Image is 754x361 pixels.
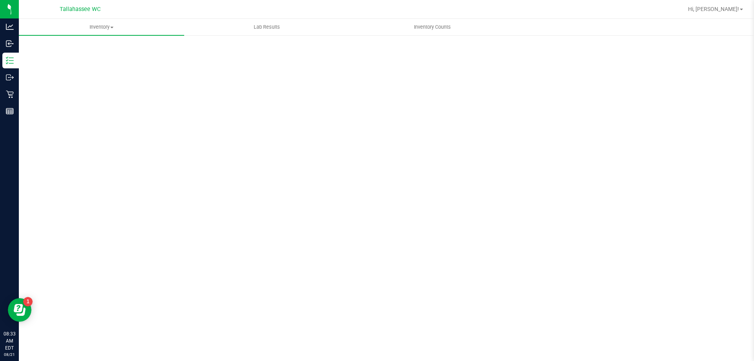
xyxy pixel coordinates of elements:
a: Lab Results [184,19,350,35]
iframe: Resource center [8,298,31,322]
inline-svg: Analytics [6,23,14,31]
a: Inventory Counts [350,19,515,35]
inline-svg: Reports [6,107,14,115]
inline-svg: Inbound [6,40,14,48]
span: Tallahassee WC [60,6,101,13]
span: Lab Results [243,24,291,31]
inline-svg: Retail [6,90,14,98]
span: Hi, [PERSON_NAME]! [688,6,739,12]
a: Inventory [19,19,184,35]
iframe: Resource center unread badge [23,297,33,306]
inline-svg: Inventory [6,57,14,64]
p: 08/21 [4,352,15,357]
p: 08:33 AM EDT [4,330,15,352]
span: Inventory [19,24,184,31]
inline-svg: Outbound [6,73,14,81]
span: Inventory Counts [403,24,461,31]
